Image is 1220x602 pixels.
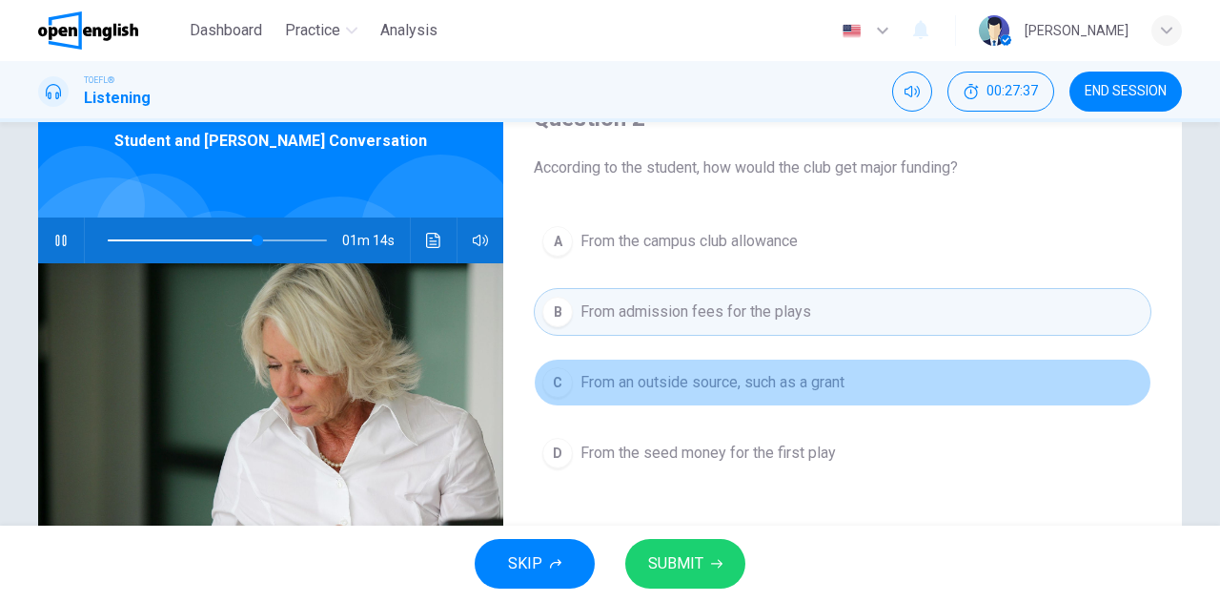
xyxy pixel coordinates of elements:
span: From the seed money for the first play [580,442,836,465]
span: Dashboard [190,19,262,42]
h1: Listening [84,87,151,110]
span: SUBMIT [648,550,703,577]
img: Profile picture [979,15,1009,46]
button: AFrom the campus club allowance [534,218,1151,265]
span: TOEFL® [84,73,114,87]
button: Analysis [373,13,445,48]
button: Dashboard [182,13,270,48]
div: Mute [892,72,932,112]
button: Practice [277,13,365,48]
span: SKIP [508,550,542,577]
div: Hide [947,72,1054,112]
span: Practice [285,19,340,42]
span: 01m 14s [342,218,410,263]
span: From admission fees for the plays [580,301,811,323]
button: END SESSION [1069,72,1182,112]
div: [PERSON_NAME] [1025,19,1128,42]
button: DFrom the seed money for the first play [534,429,1151,477]
div: C [542,367,573,398]
div: A [542,226,573,257]
button: CFrom an outside source, such as a grant [534,359,1151,406]
span: END SESSION [1085,84,1167,99]
a: OpenEnglish logo [38,11,182,50]
button: 00:27:37 [947,72,1054,112]
button: SUBMIT [625,539,745,589]
button: Click to see the audio transcription [418,218,449,263]
img: en [840,24,864,38]
span: From the campus club allowance [580,230,798,253]
span: 00:27:37 [986,84,1038,99]
div: D [542,438,573,468]
span: Analysis [380,19,437,42]
button: SKIP [475,539,595,589]
div: B [542,297,573,327]
span: According to the student, how would the club get major funding? [534,156,1151,179]
button: BFrom admission fees for the plays [534,288,1151,336]
img: OpenEnglish logo [38,11,138,50]
span: From an outside source, such as a grant [580,371,844,394]
span: Student and [PERSON_NAME] Conversation [114,130,427,153]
